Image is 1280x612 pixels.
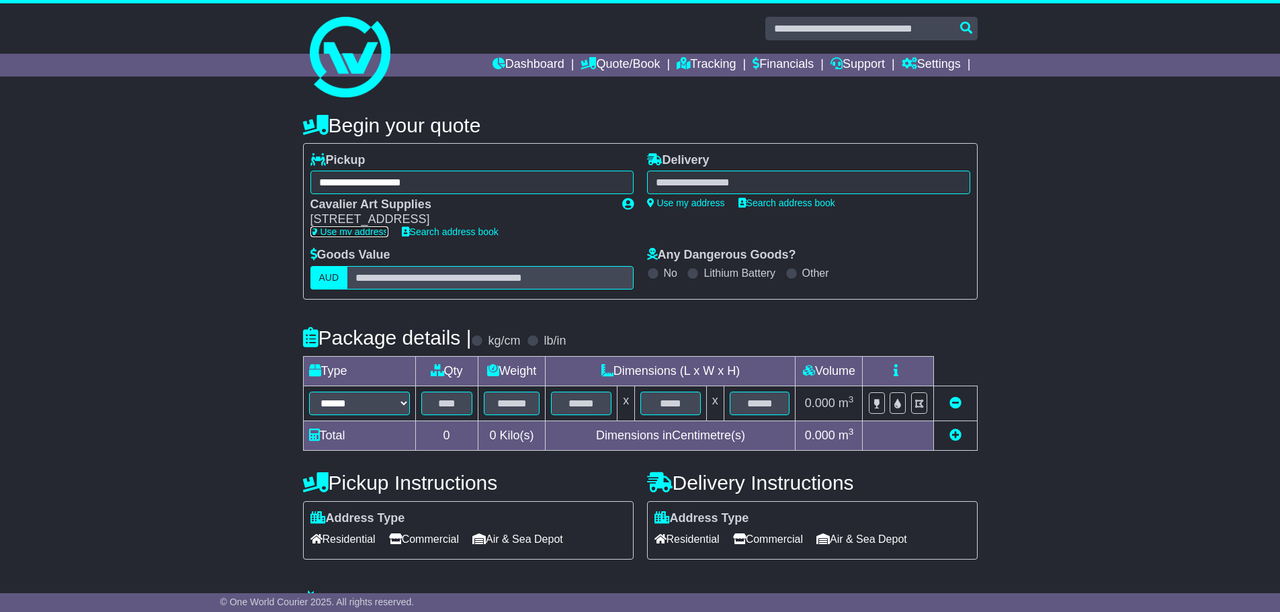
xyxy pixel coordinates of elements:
[303,590,978,612] h4: Warranty & Insurance
[949,396,962,410] a: Remove this item
[303,421,415,450] td: Total
[796,356,863,386] td: Volume
[310,198,609,212] div: Cavalier Art Supplies
[654,529,720,550] span: Residential
[303,114,978,136] h4: Begin your quote
[733,529,803,550] span: Commercial
[703,267,775,279] label: Lithium Battery
[902,54,961,77] a: Settings
[830,54,885,77] a: Support
[805,429,835,442] span: 0.000
[303,472,634,494] h4: Pickup Instructions
[849,427,854,437] sup: 3
[415,421,478,450] td: 0
[654,511,749,526] label: Address Type
[488,334,520,349] label: kg/cm
[546,421,796,450] td: Dimensions in Centimetre(s)
[493,54,564,77] a: Dashboard
[849,394,854,404] sup: 3
[544,334,566,349] label: lb/in
[310,212,609,227] div: [STREET_ADDRESS]
[546,356,796,386] td: Dimensions (L x W x H)
[839,396,854,410] span: m
[949,429,962,442] a: Add new item
[802,267,829,279] label: Other
[310,529,376,550] span: Residential
[677,54,736,77] a: Tracking
[706,386,724,421] td: x
[389,529,459,550] span: Commercial
[478,356,546,386] td: Weight
[664,267,677,279] label: No
[220,597,415,607] span: © One World Courier 2025. All rights reserved.
[647,248,796,263] label: Any Dangerous Goods?
[478,421,546,450] td: Kilo(s)
[402,226,499,237] a: Search address book
[489,429,496,442] span: 0
[647,472,978,494] h4: Delivery Instructions
[310,511,405,526] label: Address Type
[581,54,660,77] a: Quote/Book
[415,356,478,386] td: Qty
[839,429,854,442] span: m
[816,529,907,550] span: Air & Sea Depot
[310,153,366,168] label: Pickup
[647,153,710,168] label: Delivery
[472,529,563,550] span: Air & Sea Depot
[805,396,835,410] span: 0.000
[310,266,348,290] label: AUD
[738,198,835,208] a: Search address book
[303,356,415,386] td: Type
[617,386,635,421] td: x
[647,198,725,208] a: Use my address
[753,54,814,77] a: Financials
[303,326,472,349] h4: Package details |
[310,248,390,263] label: Goods Value
[310,226,388,237] a: Use my address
